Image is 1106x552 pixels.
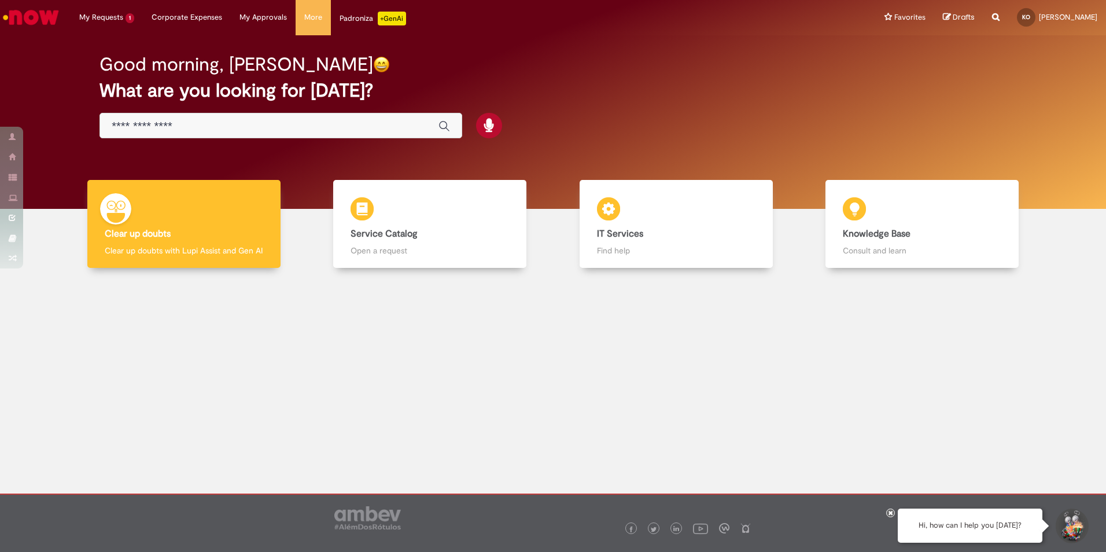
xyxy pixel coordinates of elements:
[898,509,1042,543] div: Hi, how can I help you [DATE]?
[894,12,926,23] span: Favorites
[651,527,657,532] img: logo_footer_twitter.png
[126,13,134,23] span: 1
[340,12,406,25] div: Padroniza
[843,245,1001,256] p: Consult and learn
[99,80,1007,101] h2: What are you looking for [DATE]?
[628,527,634,532] img: logo_footer_facebook.png
[843,228,910,240] b: Knowledge Base
[105,228,171,240] b: Clear up doubts
[304,12,322,23] span: More
[239,12,287,23] span: My Approvals
[740,523,751,533] img: logo_footer_naosei.png
[597,245,755,256] p: Find help
[719,523,729,533] img: logo_footer_workplace.png
[1022,13,1030,21] span: KO
[79,12,123,23] span: My Requests
[61,180,307,268] a: Clear up doubts Clear up doubts with Lupi Assist and Gen AI
[943,12,975,23] a: Drafts
[693,521,708,536] img: logo_footer_youtube.png
[953,12,975,23] span: Drafts
[99,54,373,75] h2: Good morning, [PERSON_NAME]
[1039,12,1097,22] span: [PERSON_NAME]
[673,526,679,533] img: logo_footer_linkedin.png
[307,180,554,268] a: Service Catalog Open a request
[1,6,61,29] img: ServiceNow
[351,245,509,256] p: Open a request
[553,180,799,268] a: IT Services Find help
[351,228,418,240] b: Service Catalog
[597,228,643,240] b: IT Services
[799,180,1046,268] a: Knowledge Base Consult and learn
[105,245,263,256] p: Clear up doubts with Lupi Assist and Gen AI
[1054,509,1089,543] button: Start Support Conversation
[378,12,406,25] p: +GenAi
[334,506,401,529] img: logo_footer_ambev_rotulo_gray.png
[152,12,222,23] span: Corporate Expenses
[373,56,390,73] img: happy-face.png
